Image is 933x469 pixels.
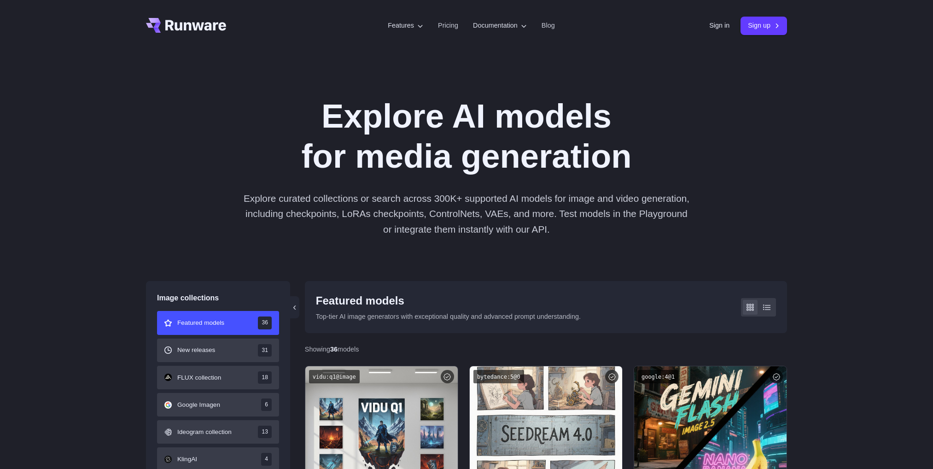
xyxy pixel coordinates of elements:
[177,454,197,464] span: KlingAI
[157,339,279,362] button: New releases 31
[438,20,458,31] a: Pricing
[309,370,360,383] code: vidu:q1@image
[242,191,691,237] p: Explore curated collections or search across 300K+ supported AI models for image and video genera...
[177,400,220,410] span: Google Imagen
[157,292,279,304] div: Image collections
[316,292,581,310] div: Featured models
[741,17,787,35] a: Sign up
[258,371,271,384] span: 18
[210,96,723,176] h1: Explore AI models for media generation
[473,370,524,383] code: bytedance:5@0
[258,344,271,357] span: 31
[157,366,279,389] button: FLUX collection 18
[157,393,279,416] button: Google Imagen 6
[258,317,271,329] span: 36
[157,311,279,334] button: Featured models 36
[146,18,226,33] a: Go to /
[290,296,299,318] button: ‹
[258,426,271,438] span: 13
[157,420,279,444] button: Ideogram collection 13
[638,370,678,383] code: google:4@1
[542,20,555,31] a: Blog
[316,311,581,322] p: Top-tier AI image generators with exceptional quality and advanced prompt understanding.
[261,399,272,411] span: 6
[177,427,232,437] span: Ideogram collection
[330,346,338,353] strong: 36
[388,20,423,31] label: Features
[709,20,729,31] a: Sign in
[177,318,224,328] span: Featured models
[261,453,272,465] span: 4
[305,344,359,355] div: Showing models
[473,20,527,31] label: Documentation
[177,373,221,383] span: FLUX collection
[177,345,215,355] span: New releases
